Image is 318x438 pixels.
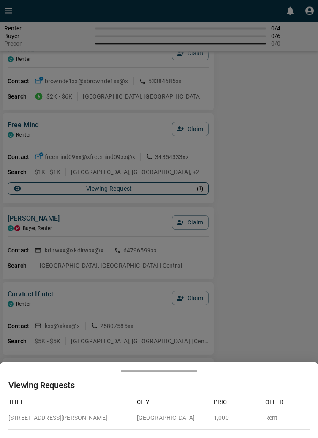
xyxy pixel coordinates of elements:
[265,398,310,407] p: Offer
[265,413,310,422] p: Rent
[214,413,258,422] p: 1,000
[214,398,258,407] p: Price
[8,398,130,407] p: Title
[137,413,207,422] p: [GEOGRAPHIC_DATA]
[8,380,310,390] h2: Viewing Requests
[137,398,207,407] p: City
[8,413,130,422] p: [STREET_ADDRESS][PERSON_NAME]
